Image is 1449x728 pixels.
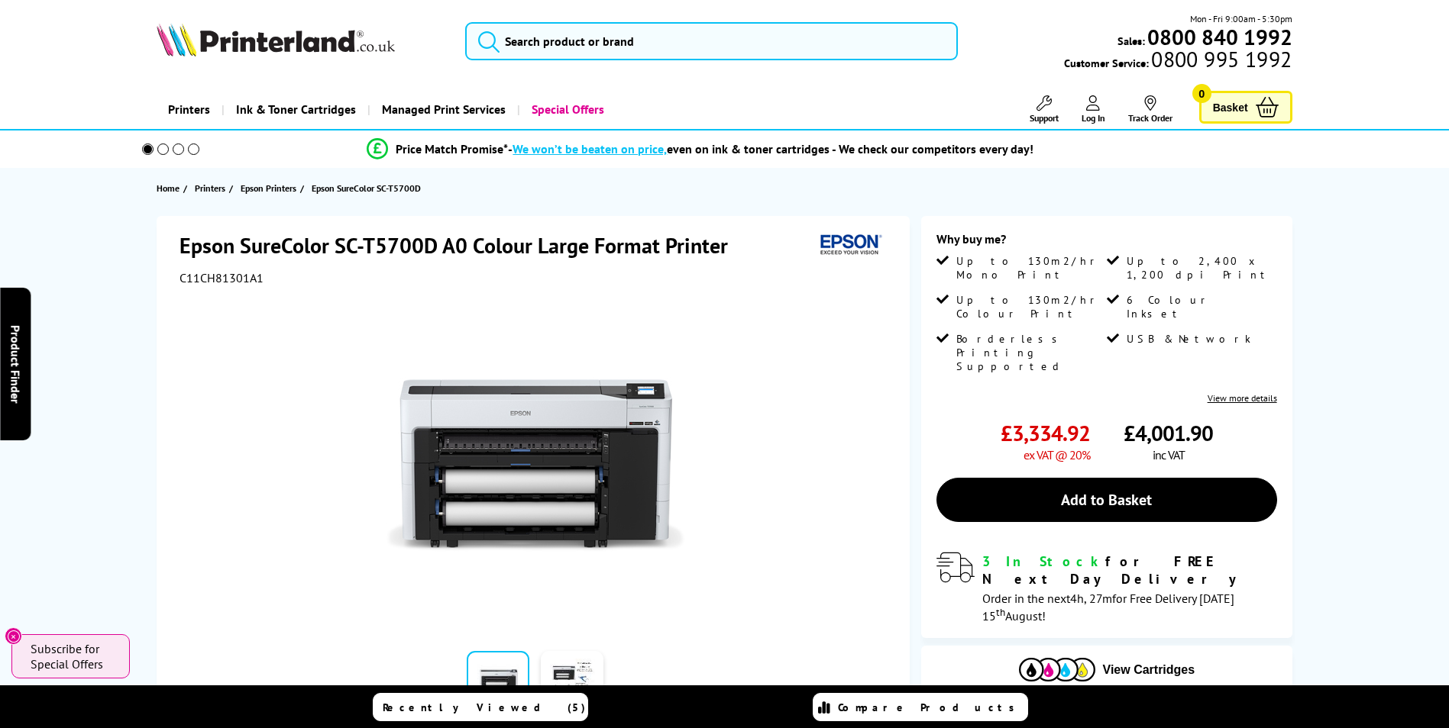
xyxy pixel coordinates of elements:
[1149,52,1292,66] span: 0800 995 1992
[1127,332,1251,346] span: USB & Network
[1147,23,1292,51] b: 0800 840 1992
[241,180,300,196] a: Epson Printers
[1070,591,1112,606] span: 4h, 27m
[8,325,23,404] span: Product Finder
[386,316,685,615] img: Epson SureColor SC-T5700D
[222,90,367,129] a: Ink & Toner Cartridges
[31,641,115,672] span: Subscribe for Special Offers
[157,90,222,129] a: Printers
[1127,254,1273,282] span: Up to 2,400 x 1,200 dpi Print
[1208,392,1277,404] a: View more details
[367,90,517,129] a: Managed Print Services
[180,270,264,285] span: C11CH81301A1
[1128,95,1172,124] a: Track Order
[1019,658,1095,681] img: Cartridges
[1153,447,1185,462] span: inc VAT
[1145,30,1292,44] a: 0800 840 1992
[1030,95,1059,124] a: Support
[1127,293,1273,321] span: 6 Colour Inkset
[1064,52,1292,70] span: Customer Service:
[1117,34,1145,48] span: Sales:
[1082,95,1105,124] a: Log In
[396,141,508,156] span: Price Match Promise*
[982,552,1277,588] div: for FREE Next Day Delivery
[1192,84,1211,103] span: 0
[180,231,743,259] h1: Epson SureColor SC-T5700D A0 Colour Large Format Printer
[996,605,1005,619] sup: th
[933,657,1281,682] button: View Cartridges
[1190,11,1292,26] span: Mon - Fri 9:00am - 5:30pm
[383,701,586,714] span: Recently Viewed (5)
[838,701,1023,714] span: Compare Products
[813,693,1028,721] a: Compare Products
[956,332,1103,373] span: Borderless Printing Supported
[195,180,229,196] a: Printers
[1213,97,1248,118] span: Basket
[956,254,1103,282] span: Up to 130m2/hr Mono Print
[241,180,296,196] span: Epson Printers
[1001,419,1090,447] span: £3,334.92
[936,231,1277,254] div: Why buy me?
[1103,663,1195,677] span: View Cartridges
[1199,91,1292,124] a: Basket 0
[157,23,446,60] a: Printerland Logo
[508,141,1033,156] div: - even on ink & toner cartridges - We check our competitors every day!
[936,552,1277,623] div: modal_delivery
[157,180,183,196] a: Home
[517,90,616,129] a: Special Offers
[1024,447,1090,462] span: ex VAT @ 20%
[814,231,885,259] img: Epson
[1124,419,1213,447] span: £4,001.90
[236,90,356,129] span: Ink & Toner Cartridges
[1082,112,1105,124] span: Log In
[157,23,395,56] img: Printerland Logo
[513,141,667,156] span: We won’t be beaten on price,
[157,180,180,196] span: Home
[312,182,421,194] span: Epson SureColor SC-T5700D
[1030,112,1059,124] span: Support
[982,552,1105,570] span: 3 In Stock
[5,627,22,645] button: Close
[121,136,1280,163] li: modal_Promise
[956,293,1103,321] span: Up to 130m2/hr Colour Print
[373,693,588,721] a: Recently Viewed (5)
[195,180,225,196] span: Printers
[982,591,1234,623] span: Order in the next for Free Delivery [DATE] 15 August!
[936,478,1277,522] a: Add to Basket
[465,22,958,60] input: Search product or brand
